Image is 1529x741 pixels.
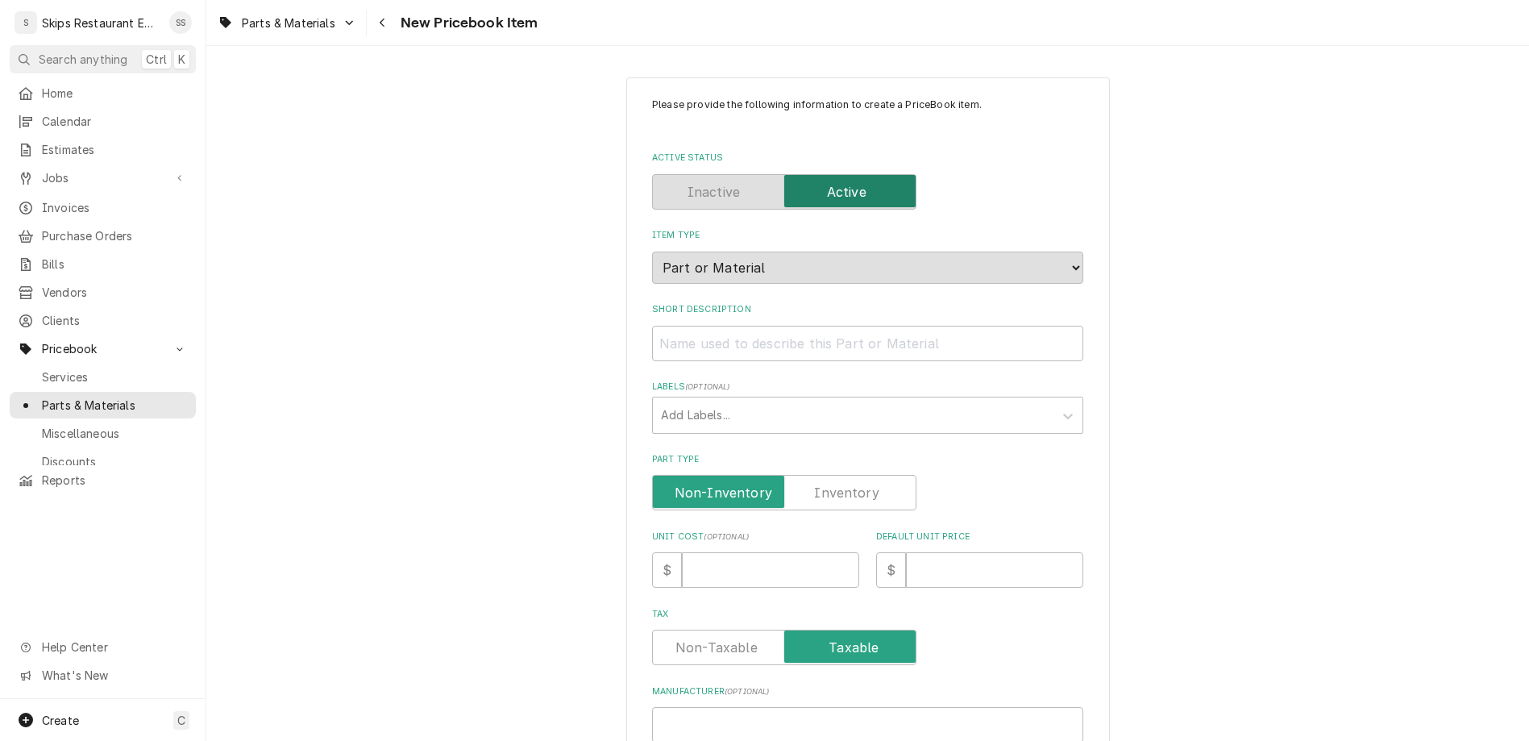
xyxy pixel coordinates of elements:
div: Shan Skipper's Avatar [169,11,192,34]
label: Default Unit Price [876,531,1083,543]
span: Parts & Materials [242,15,335,31]
span: Jobs [42,169,164,186]
a: Go to Jobs [10,164,196,191]
button: Navigate back [370,10,396,35]
div: Default Unit Price [876,531,1083,588]
span: Pricebook [42,340,164,357]
a: Discounts [10,448,196,475]
div: Unit Cost [652,531,859,588]
a: Calendar [10,108,196,135]
span: Reports [42,472,188,489]
label: Part Type [652,453,1083,466]
span: Calendar [42,113,188,130]
div: Short Description [652,303,1083,360]
span: What's New [42,667,186,684]
a: Go to What's New [10,662,196,689]
span: Discounts [42,453,188,470]
label: Labels [652,381,1083,393]
a: Go to Parts & Materials [211,10,363,36]
a: Services [10,364,196,390]
div: $ [876,552,906,588]
div: Active [652,174,1083,210]
span: Miscellaneous [42,425,188,442]
a: Estimates [10,136,196,163]
label: Short Description [652,303,1083,316]
span: Home [42,85,188,102]
span: Invoices [42,199,188,216]
span: Bills [42,256,188,273]
p: Please provide the following information to create a PriceBook item. [652,98,1083,127]
div: Skips Restaurant Equipment [42,15,160,31]
span: Create [42,714,79,727]
span: Estimates [42,141,188,158]
span: ( optional ) [685,382,730,391]
div: Item Type [652,229,1083,283]
label: Manufacturer [652,685,1083,698]
span: Help Center [42,639,186,656]
div: $ [652,552,682,588]
a: Go to Help Center [10,634,196,660]
a: Go to Pricebook [10,335,196,362]
span: Clients [42,312,188,329]
div: Labels [652,381,1083,433]
a: Clients [10,307,196,334]
button: Search anythingCtrlK [10,45,196,73]
a: Bills [10,251,196,277]
a: Vendors [10,279,196,306]
span: Search anything [39,51,127,68]
span: Services [42,368,188,385]
input: Name used to describe this Part or Material [652,326,1083,361]
div: S [15,11,37,34]
a: Reports [10,467,196,493]
span: C [177,712,185,729]
a: Invoices [10,194,196,221]
span: K [178,51,185,68]
div: SS [169,11,192,34]
span: Vendors [42,284,188,301]
a: Miscellaneous [10,420,196,447]
label: Unit Cost [652,531,859,543]
a: Home [10,80,196,106]
div: Part Type [652,453,1083,510]
div: Tax [652,608,1083,665]
label: Tax [652,608,1083,621]
span: Ctrl [146,51,167,68]
span: New Pricebook Item [396,12,538,34]
span: Parts & Materials [42,397,188,414]
span: Purchase Orders [42,227,188,244]
a: Parts & Materials [10,392,196,418]
span: ( optional ) [725,687,770,696]
label: Item Type [652,229,1083,242]
label: Active Status [652,152,1083,164]
div: Active Status [652,152,1083,209]
a: Purchase Orders [10,223,196,249]
span: ( optional ) [704,532,749,541]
